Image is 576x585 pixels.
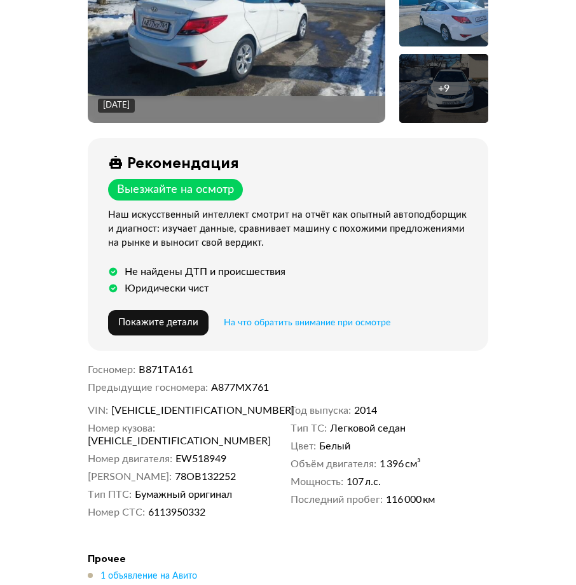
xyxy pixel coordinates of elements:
span: Бумажный оригинал [135,488,232,501]
div: Наш искусственный интеллект смотрит на отчёт как опытный автоподборщик и диагност: изучает данные... [108,208,473,250]
dd: А877МХ761 [211,381,489,394]
dt: Госномер [88,363,135,376]
span: 78ОВ132252 [175,470,236,483]
dt: Тип ТС [291,422,327,435]
div: [DATE] [103,100,130,111]
span: [VEHICLE_IDENTIFICATION_NUMBER] [88,435,234,448]
dt: Номер СТС [88,506,145,519]
dt: [PERSON_NAME] [88,470,172,483]
dt: VIN [88,404,108,417]
span: [VEHICLE_IDENTIFICATION_NUMBER] [111,404,257,417]
span: Легковой седан [330,422,406,435]
dt: Год выпуска [291,404,351,417]
div: Выезжайте на осмотр [117,183,234,197]
dt: Номер двигателя [88,453,172,465]
span: В871ТА161 [139,365,193,375]
div: Не найдены ДТП и происшествия [125,265,285,278]
h4: Прочее [88,552,488,565]
span: 1 396 см³ [380,458,421,470]
dt: Мощность [291,476,343,488]
span: 116 000 км [386,493,435,506]
span: Покажите детали [118,318,198,327]
dt: Предыдущие госномера [88,381,208,394]
span: 1 объявление на Авито [100,572,197,581]
div: Юридически чист [125,282,209,295]
dt: Последний пробег [291,493,383,506]
span: 107 л.с. [346,476,381,488]
span: ЕW518949 [175,453,226,465]
span: На что обратить внимание при осмотре [224,318,390,327]
dt: Цвет [291,440,316,453]
dt: Номер кузова [88,422,155,435]
div: + 9 [438,82,449,95]
dt: Объём двигателя [291,458,376,470]
dt: Тип ПТС [88,488,132,501]
button: Покажите детали [108,310,209,335]
span: 6113950332 [148,506,205,519]
div: Рекомендация [127,153,239,171]
span: 2014 [354,404,377,417]
span: Белый [319,440,350,453]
